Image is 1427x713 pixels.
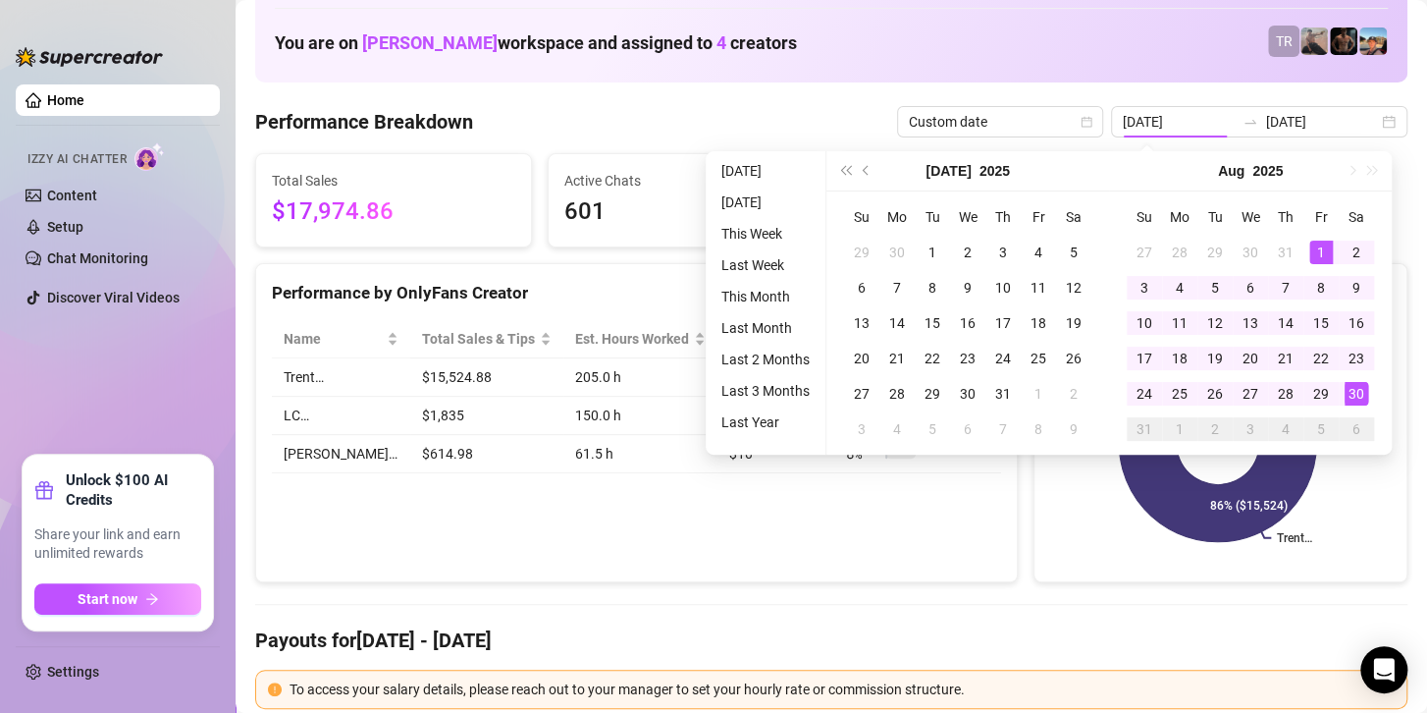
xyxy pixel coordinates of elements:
[16,47,163,67] img: logo-BBDzfeDw.svg
[47,290,180,305] a: Discover Viral Videos
[1081,116,1092,128] span: calendar
[255,627,1407,654] h4: Payouts for [DATE] - [DATE]
[717,435,834,473] td: $10
[1300,27,1328,55] img: LC
[564,193,808,231] span: 601
[1094,331,1192,345] text: [PERSON_NAME]…
[272,358,410,397] td: Trent…
[1266,111,1378,133] input: End date
[1276,30,1293,52] span: TR
[846,328,974,350] span: Chat Conversion
[272,320,410,358] th: Name
[134,142,165,171] img: AI Chatter
[47,219,83,235] a: Setup
[834,320,1001,358] th: Chat Conversion
[846,443,877,465] span: 8 %
[846,405,877,426] span: 7 %
[47,250,148,266] a: Chat Monitoring
[1359,27,1387,55] img: Zach
[909,107,1091,137] span: Custom date
[856,193,1099,231] span: 8443
[145,592,159,606] span: arrow-right
[717,320,834,358] th: Sales / Hour
[716,32,726,53] span: 4
[717,397,834,435] td: $12.23
[410,397,563,435] td: $1,835
[563,435,717,473] td: 61.5 h
[272,435,410,473] td: [PERSON_NAME]…
[575,328,690,350] div: Est. Hours Worked
[856,170,1099,192] span: Messages Sent
[1125,348,1147,361] text: LC…
[362,32,498,53] span: [PERSON_NAME]
[1050,280,1391,306] div: Sales by OnlyFans Creator
[717,358,834,397] td: $75.73
[846,366,877,388] span: 13 %
[47,92,84,108] a: Home
[284,328,383,350] span: Name
[422,328,536,350] span: Total Sales & Tips
[410,358,563,397] td: $15,524.88
[1242,114,1258,130] span: swap-right
[78,591,137,607] span: Start now
[564,170,808,192] span: Active Chats
[255,108,473,136] h4: Performance Breakdown
[47,188,97,203] a: Content
[1277,531,1312,545] text: Trent…
[66,470,201,510] strong: Unlock $100 AI Credits
[410,435,563,473] td: $614.98
[729,328,807,350] span: Sales / Hour
[1330,27,1357,55] img: Trent
[272,170,515,192] span: Total Sales
[34,480,54,500] span: gift
[272,397,410,435] td: LC…
[290,679,1395,700] div: To access your salary details, please reach out to your manager to set your hourly rate or commis...
[563,397,717,435] td: 150.0 h
[34,525,201,564] span: Share your link and earn unlimited rewards
[1242,114,1258,130] span: to
[272,280,1001,306] div: Performance by OnlyFans Creator
[1360,646,1407,693] div: Open Intercom Messenger
[27,150,127,169] span: Izzy AI Chatter
[47,664,99,680] a: Settings
[268,683,282,696] span: exclamation-circle
[410,320,563,358] th: Total Sales & Tips
[563,358,717,397] td: 205.0 h
[275,32,797,54] h1: You are on workspace and assigned to creators
[34,583,201,615] button: Start nowarrow-right
[272,193,515,231] span: $17,974.86
[1123,111,1235,133] input: Start date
